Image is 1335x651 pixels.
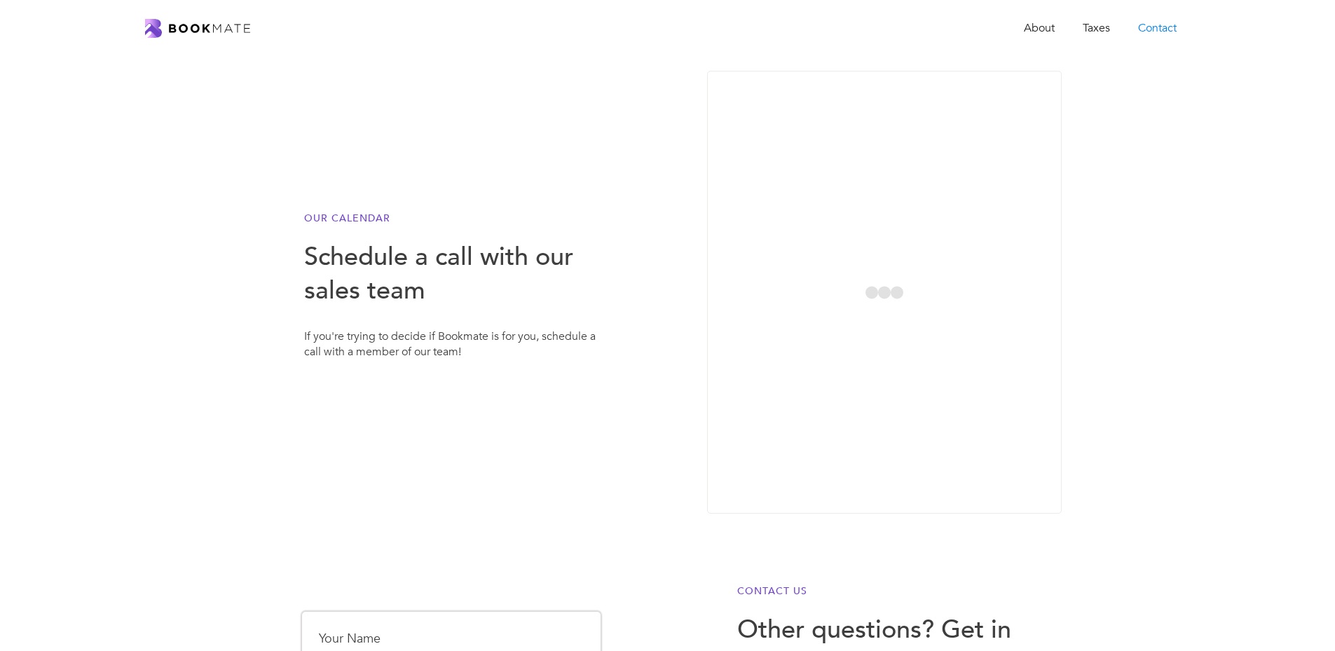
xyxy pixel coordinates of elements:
a: home [145,19,250,38]
h3: Schedule a call with our sales team [304,240,598,308]
a: About [1010,14,1069,43]
iframe: Select a Date & Time - Calendly [708,71,1061,513]
div: If you're trying to decide if Bookmate is for you, schedule a call with a member of our team! [304,329,598,388]
a: Contact [1124,14,1191,43]
label: Your Name [319,629,584,650]
h6: Contact Us [737,584,1032,599]
h6: our calendar [304,211,598,226]
a: Taxes [1069,14,1124,43]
